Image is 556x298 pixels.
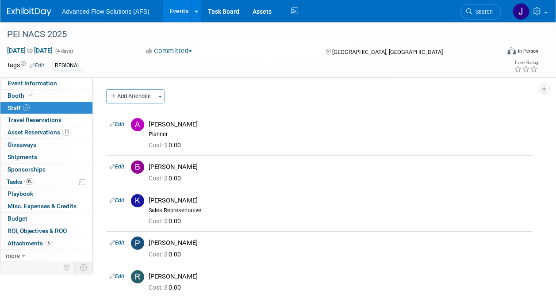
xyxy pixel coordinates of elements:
[149,239,528,247] div: [PERSON_NAME]
[7,178,34,185] span: Tasks
[110,164,124,170] a: Edit
[0,164,92,176] a: Sponsorships
[149,251,184,258] span: 0.00
[131,237,144,250] img: P.jpg
[149,141,184,149] span: 0.00
[507,47,516,54] img: Format-Inperson.png
[0,126,92,138] a: Asset Reservations11
[149,175,169,182] span: Cost: $
[54,48,73,54] span: (4 days)
[0,200,92,212] a: Misc. Expenses & Credits
[149,175,184,182] span: 0.00
[110,240,124,246] a: Edit
[518,48,538,54] div: In-Person
[110,121,124,127] a: Edit
[8,104,30,111] span: Staff
[28,93,33,98] i: Booth reservation complete
[45,240,52,246] span: 5
[110,197,124,203] a: Edit
[0,213,92,225] a: Budget
[149,207,528,214] div: Sales Representative
[461,46,538,59] div: Event Format
[8,215,27,222] span: Budget
[472,8,493,15] span: Search
[0,77,92,89] a: Event Information
[149,272,528,281] div: [PERSON_NAME]
[0,151,92,163] a: Shipments
[59,262,75,273] td: Personalize Event Tab Strip
[149,141,169,149] span: Cost: $
[131,118,144,131] img: A.jpg
[143,46,196,56] button: Committed
[0,225,92,237] a: ROI, Objectives & ROO
[8,116,61,123] span: Travel Reservations
[23,104,30,111] span: 5
[131,160,144,174] img: B.jpg
[8,190,33,197] span: Playbook
[8,92,35,99] span: Booth
[0,176,92,188] a: Tasks0%
[75,262,93,273] td: Toggle Event Tabs
[8,80,57,87] span: Event Information
[62,8,150,15] span: Advanced Flow Solutions (AFS)
[8,227,67,234] span: ROI, Objectives & ROO
[513,3,529,20] img: Jeremiah LaBrue
[149,218,184,225] span: 0.00
[0,90,92,102] a: Booth
[131,194,144,207] img: K.jpg
[149,284,169,291] span: Cost: $
[26,47,34,54] span: to
[30,62,44,69] a: Edit
[0,188,92,200] a: Playbook
[106,89,156,103] button: Add Attendee
[8,129,71,136] span: Asset Reservations
[149,251,169,258] span: Cost: $
[149,284,184,291] span: 0.00
[0,114,92,126] a: Travel Reservations
[149,196,528,205] div: [PERSON_NAME]
[4,27,493,42] div: PEI NACS 2025
[0,102,92,114] a: Staff5
[0,250,92,262] a: more
[62,129,71,136] span: 11
[131,270,144,283] img: R.jpg
[332,49,443,55] span: [GEOGRAPHIC_DATA], [GEOGRAPHIC_DATA]
[149,120,528,129] div: [PERSON_NAME]
[460,4,501,19] a: Search
[7,46,53,54] span: [DATE] [DATE]
[0,237,92,249] a: Attachments5
[514,61,538,65] div: Event Rating
[8,153,37,160] span: Shipments
[110,273,124,279] a: Edit
[8,240,52,247] span: Attachments
[6,252,20,259] span: more
[7,8,51,16] img: ExhibitDay
[8,166,46,173] span: Sponsorships
[24,178,34,185] span: 0%
[149,163,528,171] div: [PERSON_NAME]
[8,202,77,210] span: Misc. Expenses & Credits
[8,141,36,148] span: Giveaways
[0,139,92,151] a: Giveaways
[7,61,44,71] td: Tags
[149,218,169,225] span: Cost: $
[52,61,83,70] div: REGIONAL
[149,131,528,138] div: Planner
